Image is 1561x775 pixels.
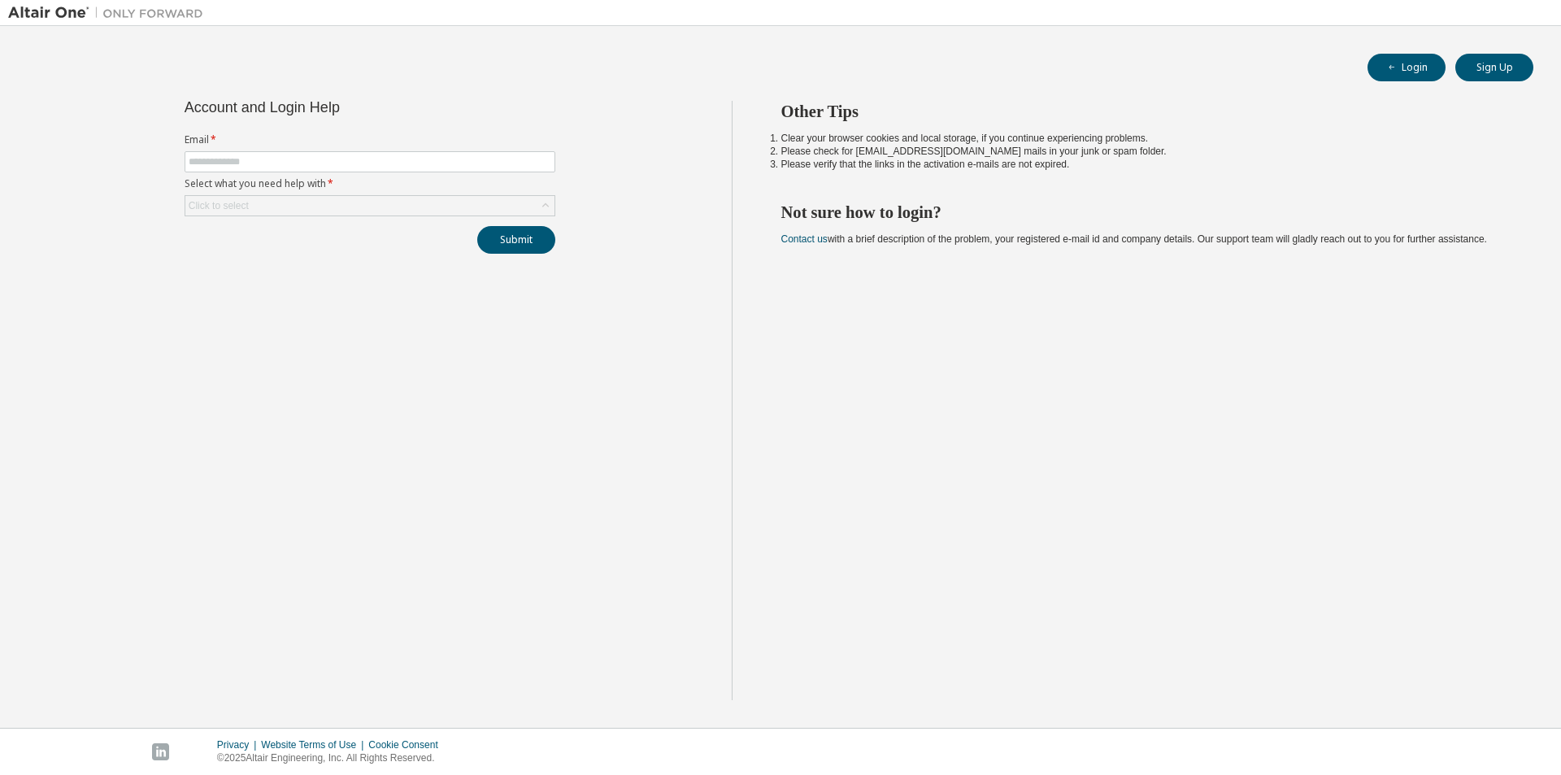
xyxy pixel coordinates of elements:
[217,751,448,765] p: © 2025 Altair Engineering, Inc. All Rights Reserved.
[217,738,261,751] div: Privacy
[1455,54,1533,81] button: Sign Up
[781,132,1505,145] li: Clear your browser cookies and local storage, if you continue experiencing problems.
[781,233,828,245] a: Contact us
[185,133,555,146] label: Email
[189,199,249,212] div: Click to select
[152,743,169,760] img: linkedin.svg
[185,196,554,216] div: Click to select
[261,738,368,751] div: Website Terms of Use
[8,5,211,21] img: Altair One
[185,101,481,114] div: Account and Login Help
[1368,54,1446,81] button: Login
[781,145,1505,158] li: Please check for [EMAIL_ADDRESS][DOMAIN_NAME] mails in your junk or spam folder.
[781,101,1505,122] h2: Other Tips
[781,158,1505,171] li: Please verify that the links in the activation e-mails are not expired.
[185,177,555,190] label: Select what you need help with
[781,202,1505,223] h2: Not sure how to login?
[368,738,447,751] div: Cookie Consent
[477,226,555,254] button: Submit
[781,233,1487,245] span: with a brief description of the problem, your registered e-mail id and company details. Our suppo...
